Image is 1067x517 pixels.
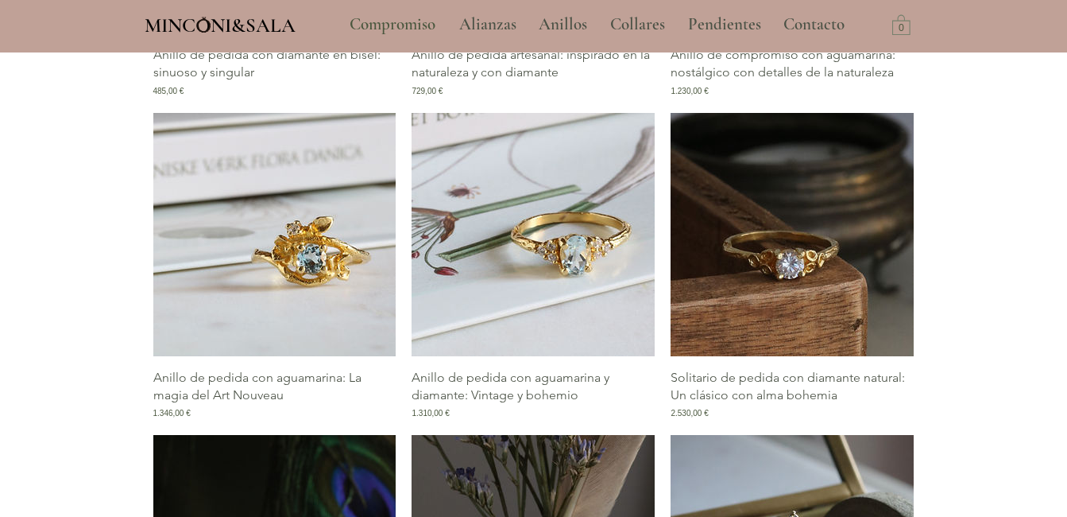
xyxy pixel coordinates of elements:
[680,5,769,45] p: Pendientes
[197,17,211,33] img: Minconi Sala
[153,113,396,420] div: Galería de Anillo de pedida con aguamarina: La magia del Art Nouveau
[671,369,914,405] p: Solitario de pedida con diamante natural: Un clásico con alma bohemia
[412,407,449,419] span: 1.310,00 €
[671,46,914,82] p: Anillo de compromiso con aguamarina: nostálgico con detalles de la naturaleza
[145,10,296,37] a: MINCONI&SALA
[412,85,443,97] span: 729,00 €
[775,5,852,45] p: Contacto
[671,369,914,420] a: Solitario de pedida con diamante natural: Un clásico con alma bohemia2.530,00 €
[598,5,676,45] a: Collares
[145,14,296,37] span: MINCONI&SALA
[671,85,708,97] span: 1.230,00 €
[412,46,655,82] p: Anillo de pedida artesanal: inspirado en la naturaleza y con diamante
[338,5,447,45] a: Compromiso
[527,5,598,45] a: Anillos
[899,23,904,34] text: 0
[671,407,708,419] span: 2.530,00 €
[671,113,914,420] div: Galería de Solitario de pedida con diamante natural: Un clásico con alma bohemia
[671,46,914,97] a: Anillo de compromiso con aguamarina: nostálgico con detalles de la naturaleza1.230,00 €
[153,369,396,420] a: Anillo de pedida con aguamarina: La magia del Art Nouveau1.346,00 €
[412,46,655,97] a: Anillo de pedida artesanal: inspirado en la naturaleza y con diamante729,00 €
[412,369,655,420] a: Anillo de pedida con aguamarina y diamante: Vintage y bohemio1.310,00 €
[531,5,595,45] p: Anillos
[153,407,191,419] span: 1.346,00 €
[342,5,443,45] p: Compromiso
[307,5,888,45] nav: Sitio
[771,5,857,45] a: Contacto
[676,5,771,45] a: Pendientes
[153,369,396,405] p: Anillo de pedida con aguamarina: La magia del Art Nouveau
[451,5,524,45] p: Alianzas
[602,5,673,45] p: Collares
[153,46,396,97] a: Anillo de pedida con diamante en bisel: sinuoso y singular485,00 €
[412,113,655,420] div: Galería de Anillo de pedida con aguamarina y diamante: Vintage y bohemio
[153,46,396,82] p: Anillo de pedida con diamante en bisel: sinuoso y singular
[412,369,655,405] p: Anillo de pedida con aguamarina y diamante: Vintage y bohemio
[892,14,910,35] a: Carrito con 0 ítems
[153,85,184,97] span: 485,00 €
[447,5,527,45] a: Alianzas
